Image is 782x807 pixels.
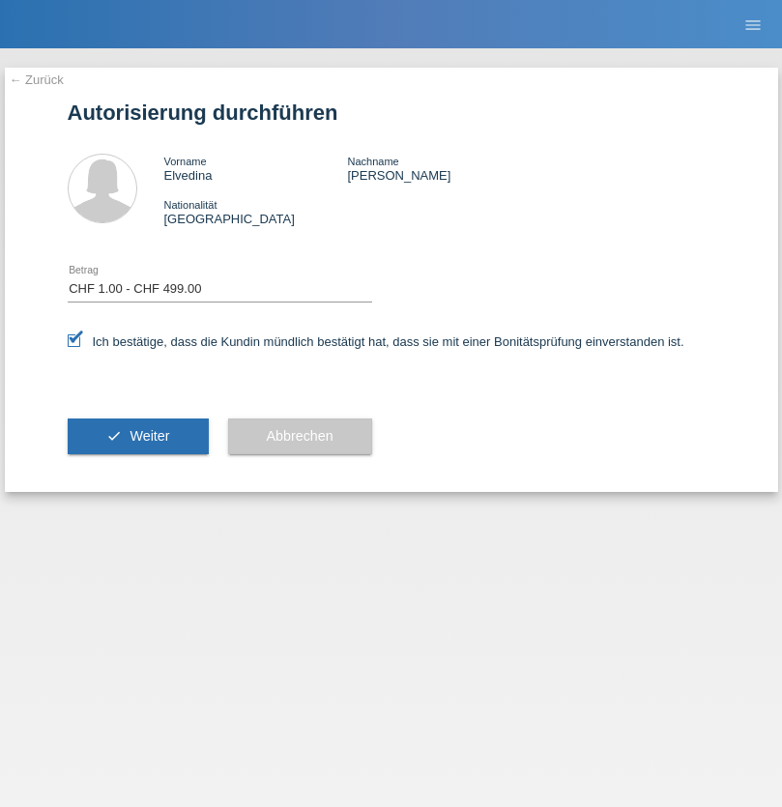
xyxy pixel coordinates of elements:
[106,428,122,444] i: check
[267,428,333,444] span: Abbrechen
[164,156,207,167] span: Vorname
[347,156,398,167] span: Nachname
[228,418,372,455] button: Abbrechen
[164,197,348,226] div: [GEOGRAPHIC_DATA]
[734,18,772,30] a: menu
[164,199,217,211] span: Nationalität
[164,154,348,183] div: Elvedina
[68,418,209,455] button: check Weiter
[10,72,64,87] a: ← Zurück
[130,428,169,444] span: Weiter
[68,334,684,349] label: Ich bestätige, dass die Kundin mündlich bestätigt hat, dass sie mit einer Bonitätsprüfung einvers...
[68,101,715,125] h1: Autorisierung durchführen
[347,154,531,183] div: [PERSON_NAME]
[743,15,763,35] i: menu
